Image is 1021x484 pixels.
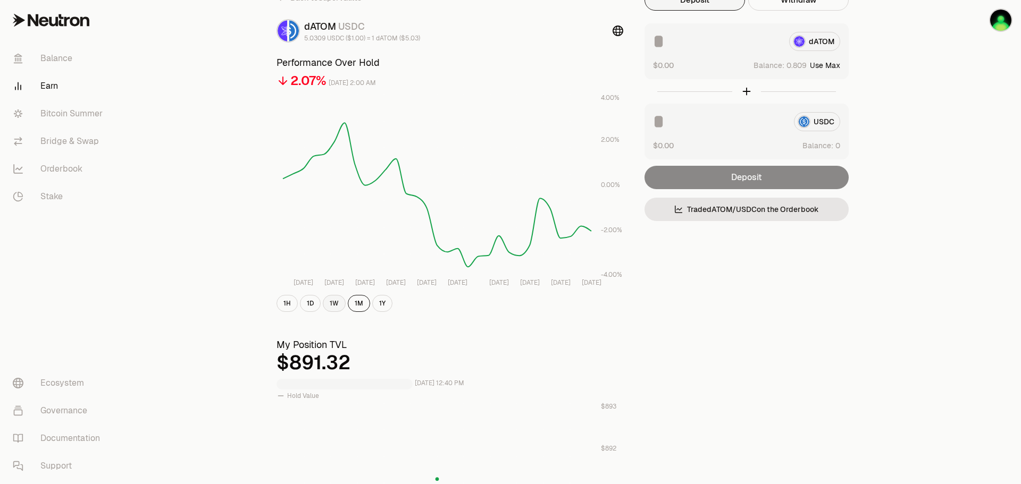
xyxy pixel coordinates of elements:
tspan: [DATE] [551,278,571,287]
a: Orderbook [4,155,115,183]
div: [DATE] 2:00 AM [329,77,376,89]
a: TradedATOM/USDCon the Orderbook [645,198,849,221]
a: Documentation [4,424,115,452]
tspan: [DATE] [448,278,467,287]
div: 5.0309 USDC ($1.00) = 1 dATOM ($5.03) [304,34,420,43]
tspan: $892 [601,444,616,453]
span: USDC [338,20,365,32]
img: USDC Logo [289,20,299,41]
button: 1Y [372,295,392,312]
img: Baerentatze [990,10,1011,31]
h3: My Position TVL [277,337,623,352]
tspan: [DATE] [489,278,509,287]
button: $0.00 [653,140,674,151]
a: Governance [4,397,115,424]
button: 1M [348,295,370,312]
span: Balance: [802,140,833,151]
a: Stake [4,183,115,210]
tspan: 4.00% [601,94,620,102]
button: 1W [323,295,346,312]
tspan: $893 [601,402,616,411]
a: Support [4,452,115,480]
tspan: [DATE] [520,278,540,287]
tspan: [DATE] [582,278,601,287]
div: [DATE] 12:40 PM [415,377,464,389]
tspan: 0.00% [601,181,620,189]
div: dATOM [304,19,420,34]
a: Ecosystem [4,369,115,397]
tspan: [DATE] [417,278,437,287]
img: dATOM Logo [278,20,287,41]
a: Bitcoin Summer [4,100,115,128]
a: Earn [4,72,115,100]
button: 1H [277,295,298,312]
button: 1D [300,295,321,312]
tspan: -2.00% [601,226,622,234]
a: Balance [4,45,115,72]
tspan: [DATE] [355,278,375,287]
tspan: [DATE] [386,278,406,287]
h3: Performance Over Hold [277,55,623,70]
button: $0.00 [653,60,674,71]
div: $891.32 [277,352,623,373]
button: Use Max [810,60,840,71]
a: Bridge & Swap [4,128,115,155]
tspan: 2.00% [601,135,620,144]
tspan: [DATE] [294,278,313,287]
tspan: [DATE] [324,278,344,287]
div: 2.07% [290,72,327,89]
tspan: -4.00% [601,270,622,279]
span: Balance: [754,60,784,71]
span: Hold Value [287,392,319,400]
